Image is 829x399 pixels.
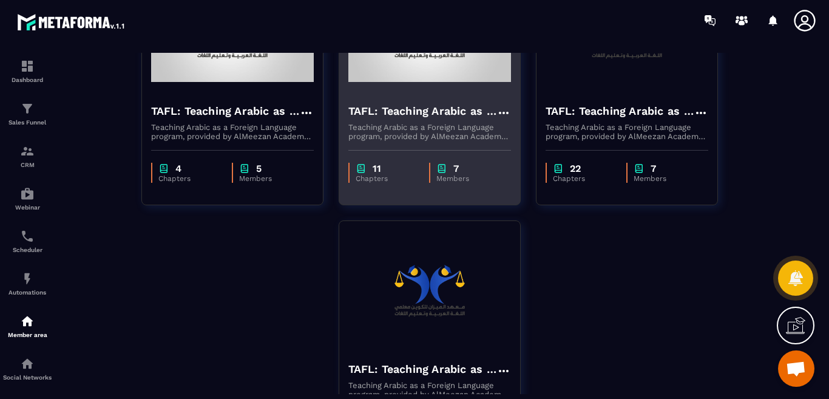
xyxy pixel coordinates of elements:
p: Teaching Arabic as a Foreign Language program, provided by AlMeezan Academy in the [GEOGRAPHIC_DATA] [348,381,511,399]
img: automations [20,186,35,201]
h4: TAFL: Teaching Arabic as a Foreign Language program - June [348,103,496,120]
a: automationsautomationsMember area [3,305,52,347]
a: formationformationDashboard [3,50,52,92]
a: social-networksocial-networkSocial Networks [3,347,52,390]
a: schedulerschedulerScheduler [3,220,52,262]
h4: TAFL: Teaching Arabic as a Foreign Language program - july [151,103,299,120]
p: Social Networks [3,374,52,381]
p: Members [436,174,499,183]
p: 5 [256,163,262,174]
p: 4 [175,163,181,174]
img: chapter [158,163,169,174]
h4: TAFL: Teaching Arabic as a Foreign Language program - august [348,361,496,378]
img: chapter [356,163,367,174]
p: Teaching Arabic as a Foreign Language program, provided by AlMeezan Academy in the [GEOGRAPHIC_DATA] [151,123,314,141]
a: Ouvrir le chat [778,350,814,387]
a: automationsautomationsAutomations [3,262,52,305]
p: Webinar [3,204,52,211]
img: formation [20,144,35,159]
img: chapter [239,163,250,174]
a: formationformationCRM [3,135,52,177]
a: formationformationSales Funnel [3,92,52,135]
p: CRM [3,162,52,168]
p: Members [634,174,696,183]
img: formation [20,59,35,73]
h4: TAFL: Teaching Arabic as a Foreign Language program [546,103,694,120]
img: chapter [436,163,447,174]
p: Chapters [356,174,418,183]
p: Chapters [553,174,615,183]
img: automations [20,271,35,286]
img: formation-background [348,230,511,352]
a: automationsautomationsWebinar [3,177,52,220]
p: Members [239,174,302,183]
p: Scheduler [3,247,52,253]
p: Teaching Arabic as a Foreign Language program, provided by AlMeezan Academy in the [GEOGRAPHIC_DATA] [348,123,511,141]
p: 22 [570,163,581,174]
img: formation [20,101,35,116]
img: social-network [20,356,35,371]
img: scheduler [20,229,35,244]
p: Teaching Arabic as a Foreign Language program, provided by AlMeezan Academy in the [GEOGRAPHIC_DATA] [546,123,708,141]
img: automations [20,314,35,329]
p: Sales Funnel [3,119,52,126]
img: logo [17,11,126,33]
img: chapter [634,163,645,174]
img: chapter [553,163,564,174]
p: 11 [373,163,381,174]
p: Automations [3,289,52,296]
p: 7 [453,163,459,174]
p: Dashboard [3,77,52,83]
p: Chapters [158,174,220,183]
p: Member area [3,332,52,338]
p: 7 [651,163,656,174]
